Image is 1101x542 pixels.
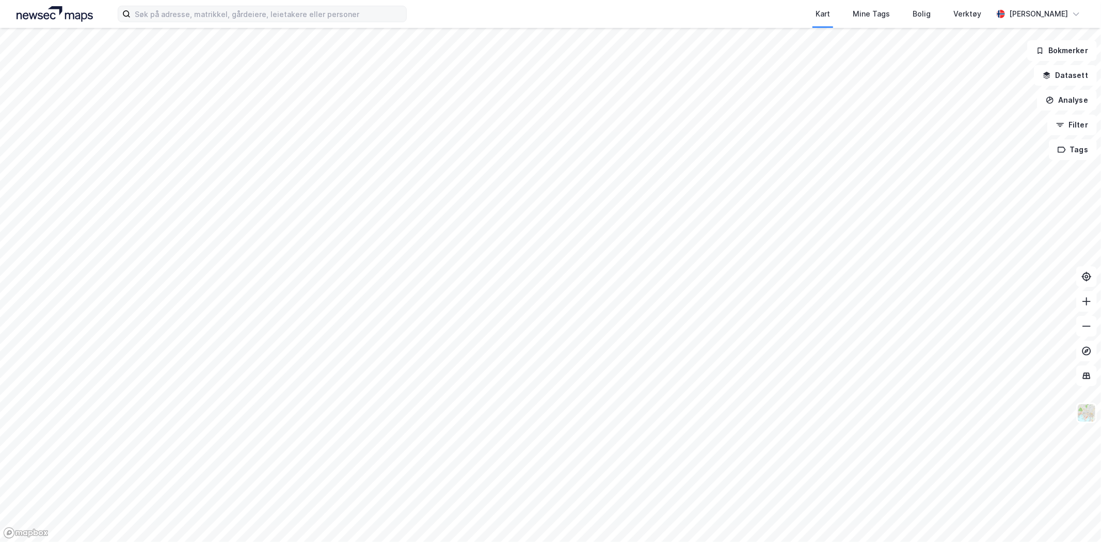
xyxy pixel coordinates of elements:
img: logo.a4113a55bc3d86da70a041830d287a7e.svg [17,6,93,22]
iframe: Chat Widget [1049,492,1101,542]
div: Kart [816,8,830,20]
div: [PERSON_NAME] [1009,8,1068,20]
div: Bolig [913,8,931,20]
div: Mine Tags [853,8,890,20]
input: Søk på adresse, matrikkel, gårdeiere, leietakere eller personer [131,6,406,22]
div: Verktøy [953,8,981,20]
